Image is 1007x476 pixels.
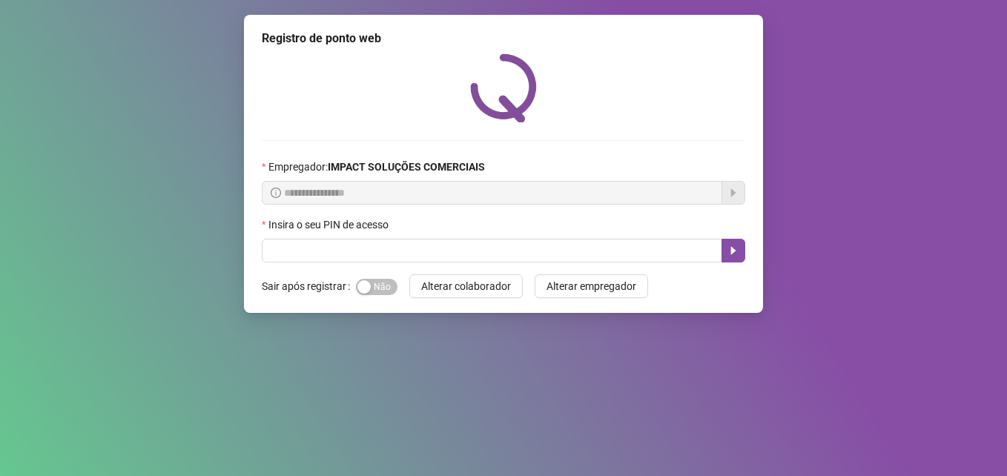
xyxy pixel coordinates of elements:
[547,278,636,294] span: Alterar empregador
[470,53,537,122] img: QRPoint
[262,274,356,298] label: Sair após registrar
[328,161,485,173] strong: IMPACT SOLUÇÕES COMERCIAIS
[262,30,745,47] div: Registro de ponto web
[271,188,281,198] span: info-circle
[535,274,648,298] button: Alterar empregador
[409,274,523,298] button: Alterar colaborador
[421,278,511,294] span: Alterar colaborador
[268,159,485,175] span: Empregador :
[727,245,739,257] span: caret-right
[262,216,398,233] label: Insira o seu PIN de acesso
